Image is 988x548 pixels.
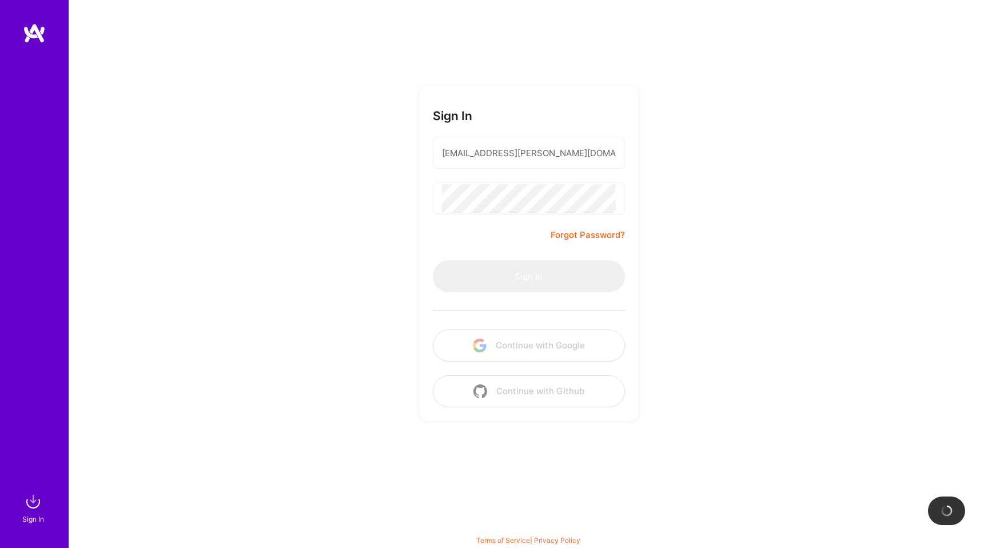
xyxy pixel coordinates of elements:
a: Privacy Policy [534,536,580,545]
a: Forgot Password? [551,228,625,242]
button: Continue with Github [433,375,625,407]
input: Email... [442,138,616,168]
div: Sign In [22,513,44,525]
img: icon [473,384,487,398]
img: sign in [22,490,45,513]
div: © 2025 ATeams Inc., All rights reserved. [69,514,988,542]
img: icon [473,339,487,352]
span: | [476,536,580,545]
img: loading [941,505,953,517]
button: Sign In [433,260,625,292]
a: Terms of Service [476,536,530,545]
h3: Sign In [433,109,472,123]
img: logo [23,23,46,43]
button: Continue with Google [433,329,625,362]
a: sign inSign In [24,490,45,525]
